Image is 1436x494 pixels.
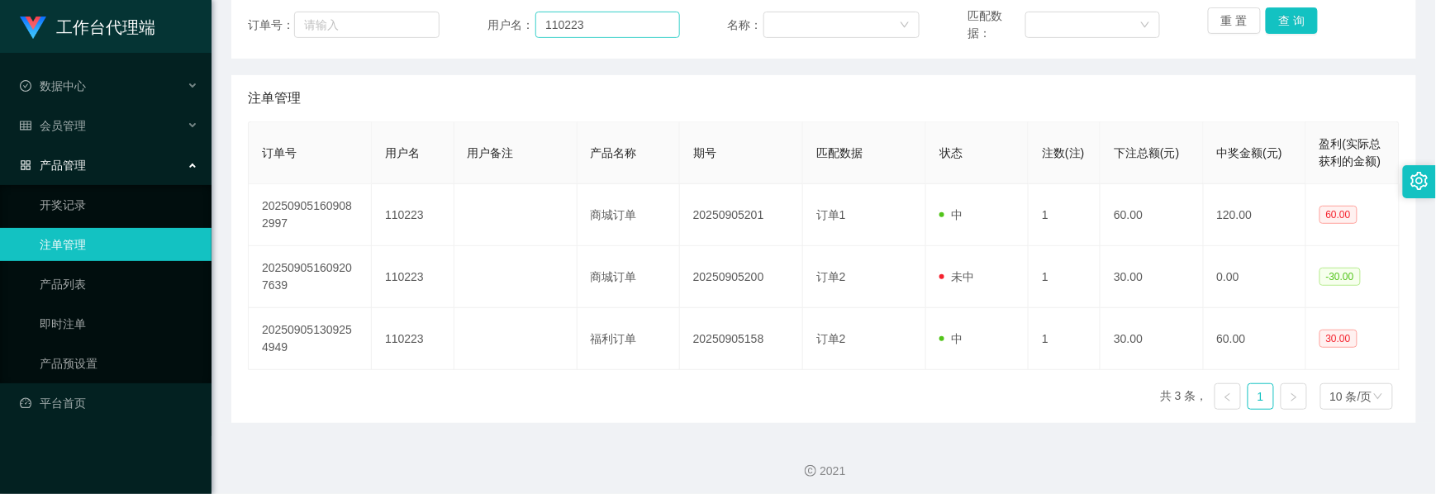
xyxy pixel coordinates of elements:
[1029,246,1101,308] td: 1
[20,79,86,93] span: 数据中心
[248,17,294,34] span: 订单号：
[56,1,155,54] h1: 工作台代理端
[248,88,301,108] span: 注单管理
[693,146,716,159] span: 期号
[680,184,803,246] td: 20250905201
[578,246,680,308] td: 商城订单
[680,246,803,308] td: 20250905200
[816,270,846,283] span: 订单2
[1114,146,1179,159] span: 下注总额(元)
[1320,137,1381,168] span: 盈利(实际总获利的金额)
[40,307,198,340] a: 即时注单
[468,146,514,159] span: 用户备注
[1217,146,1282,159] span: 中奖金额(元)
[1223,392,1233,402] i: 图标: left
[939,208,963,221] span: 中
[294,12,440,38] input: 请输入
[1373,392,1383,403] i: 图标: down
[262,146,297,159] span: 订单号
[1320,330,1358,348] span: 30.00
[20,120,31,131] i: 图标: table
[249,308,372,370] td: 202509051309254949
[1248,383,1274,410] li: 1
[249,184,372,246] td: 202509051609082997
[20,159,86,172] span: 产品管理
[1140,20,1150,31] i: 图标: down
[1029,308,1101,370] td: 1
[20,387,198,420] a: 图标: dashboard平台首页
[40,268,198,301] a: 产品列表
[816,332,846,345] span: 订单2
[40,188,198,221] a: 开奖记录
[1204,308,1306,370] td: 60.00
[578,184,680,246] td: 商城订单
[385,146,420,159] span: 用户名
[968,7,1025,42] span: 匹配数据：
[1042,146,1084,159] span: 注数(注)
[1029,184,1101,246] td: 1
[1289,392,1299,402] i: 图标: right
[225,463,1423,480] div: 2021
[487,17,535,34] span: 用户名：
[1101,184,1203,246] td: 60.00
[535,12,680,38] input: 请输入
[20,80,31,92] i: 图标: check-circle-o
[1101,246,1203,308] td: 30.00
[939,332,963,345] span: 中
[40,347,198,380] a: 产品预设置
[1204,246,1306,308] td: 0.00
[900,20,910,31] i: 图标: down
[1204,184,1306,246] td: 120.00
[939,146,963,159] span: 状态
[805,465,816,477] i: 图标: copyright
[578,308,680,370] td: 福利订单
[40,228,198,261] a: 注单管理
[1281,383,1307,410] li: 下一页
[1208,7,1261,34] button: 重 置
[1320,268,1361,286] span: -30.00
[939,270,974,283] span: 未中
[1410,172,1429,190] i: 图标: setting
[1248,384,1273,409] a: 1
[1215,383,1241,410] li: 上一页
[728,17,763,34] span: 名称：
[20,159,31,171] i: 图标: appstore-o
[1101,308,1203,370] td: 30.00
[591,146,637,159] span: 产品名称
[372,246,454,308] td: 110223
[1266,7,1319,34] button: 查 询
[816,208,846,221] span: 订单1
[680,308,803,370] td: 20250905158
[372,184,454,246] td: 110223
[1320,206,1358,224] span: 60.00
[20,119,86,132] span: 会员管理
[1160,383,1208,410] li: 共 3 条，
[20,20,155,33] a: 工作台代理端
[816,146,863,159] span: 匹配数据
[249,246,372,308] td: 202509051609207639
[1330,384,1372,409] div: 10 条/页
[372,308,454,370] td: 110223
[20,17,46,40] img: logo.9652507e.png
